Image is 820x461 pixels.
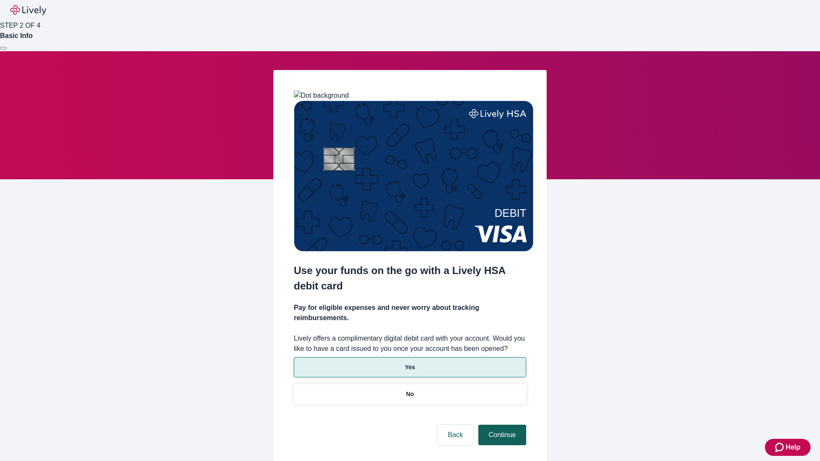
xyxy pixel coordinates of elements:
[294,357,526,377] button: Yes
[775,442,785,452] svg: Zendesk support icon
[294,333,526,354] label: Lively offers a complimentary digital debit card with your account. Would you like to have a card...
[10,5,46,15] img: Lively
[294,263,526,294] h2: Use your funds on the go with a Lively HSA debit card
[765,439,811,456] button: Zendesk support iconHelp
[294,101,533,251] img: Debit card
[294,90,349,101] img: Dot background
[294,303,526,323] h4: Pay for eligible expenses and never worry about tracking reimbursements.
[406,390,414,399] p: No
[405,363,415,372] p: Yes
[785,442,800,452] span: Help
[478,425,526,445] button: Continue
[294,384,526,404] button: No
[437,425,473,445] button: Back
